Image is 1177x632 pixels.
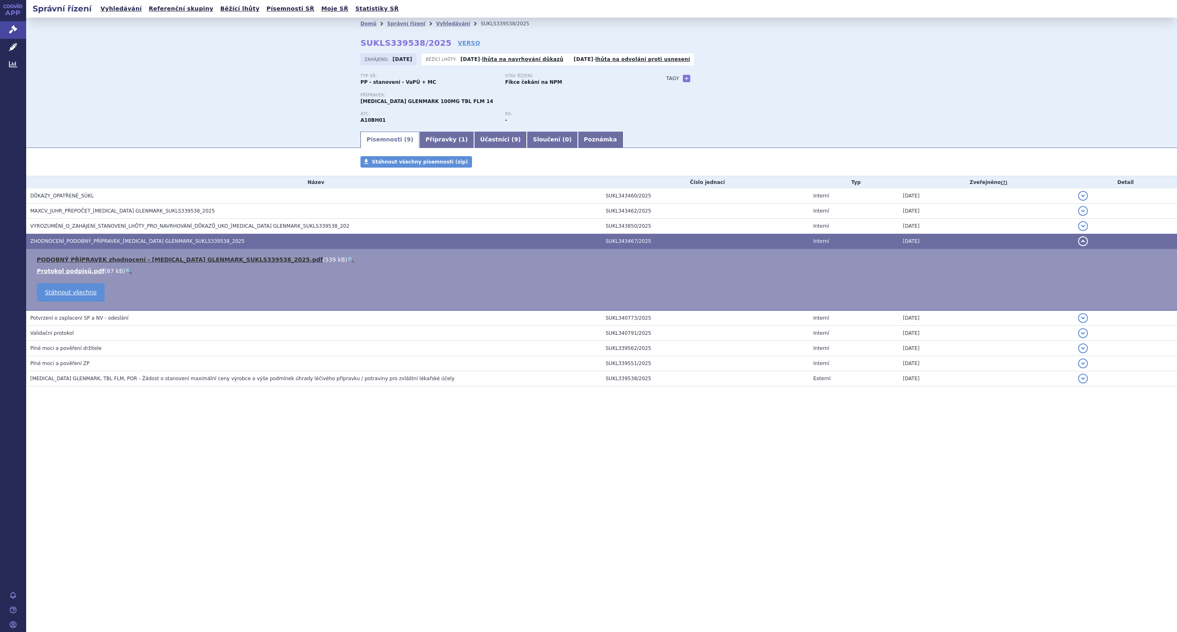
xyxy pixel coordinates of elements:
[26,3,98,14] h2: Správní řízení
[37,255,1169,264] li: ( )
[602,356,809,371] td: SUKL339551/2025
[393,56,412,62] strong: [DATE]
[602,188,809,204] td: SUKL343460/2025
[436,21,470,27] a: Vyhledávání
[30,345,102,351] span: Plné moci a pověření držitele
[505,117,507,123] strong: -
[602,219,809,234] td: SUKL343850/2025
[899,310,1074,326] td: [DATE]
[602,176,809,188] th: Číslo jednací
[1001,180,1007,186] abbr: (?)
[602,234,809,249] td: SUKL343467/2025
[602,204,809,219] td: SUKL343462/2025
[1078,221,1088,231] button: detail
[574,56,690,63] p: -
[30,315,128,321] span: Potvrzení o zaplacení SP a NV - odeslání
[419,132,474,148] a: Přípravky (1)
[899,326,1074,341] td: [DATE]
[107,268,123,274] span: 87 kB
[146,3,216,14] a: Referenční skupiny
[1078,328,1088,338] button: detail
[578,132,623,148] a: Poznámka
[1078,359,1088,368] button: detail
[527,132,577,148] a: Sloučení (0)
[360,99,493,104] span: [MEDICAL_DATA] GLENMARK 100MG TBL FLM 14
[98,3,144,14] a: Vyhledávání
[30,193,94,199] span: DŮKAZY_OPATŘENÉ_SÚKL
[1078,343,1088,353] button: detail
[813,315,829,321] span: Interní
[1074,176,1177,188] th: Detail
[813,345,829,351] span: Interní
[30,361,90,366] span: Plné moci a pověření ZP
[353,3,401,14] a: Statistiky SŘ
[264,3,317,14] a: Písemnosti SŘ
[813,193,829,199] span: Interní
[461,56,480,62] strong: [DATE]
[505,74,642,78] p: Stav řízení:
[360,117,386,123] strong: SITAGLIPTIN
[602,310,809,326] td: SUKL340773/2025
[899,356,1074,371] td: [DATE]
[360,93,650,98] p: Přípravek:
[360,38,452,48] strong: SUKLS339538/2025
[30,223,349,229] span: VYROZUMĚNÍ_O_ZAHÁJENÍ_STANOVENÍ_LHŮTY_PRO_NAVRHOVÁNÍ_DŮKAZŮ_UKO_SITAGLIPTIN GLENMARK_SUKLS339538_202
[474,132,527,148] a: Účastníci (9)
[360,74,497,78] p: Typ SŘ:
[813,238,829,244] span: Interní
[602,326,809,341] td: SUKL340791/2025
[514,136,518,143] span: 9
[37,267,1169,275] li: ( )
[426,56,459,63] span: Běžící lhůty:
[319,3,351,14] a: Moje SŘ
[37,283,105,302] a: Stáhnout všechno
[574,56,593,62] strong: [DATE]
[347,256,354,263] a: 🔍
[899,371,1074,386] td: [DATE]
[360,132,419,148] a: Písemnosti (9)
[813,208,829,214] span: Interní
[325,256,345,263] span: 539 kB
[602,341,809,356] td: SUKL339562/2025
[482,56,564,62] a: lhůta na navrhování důkazů
[372,159,468,165] span: Stáhnout všechny písemnosti (zip)
[1078,313,1088,323] button: detail
[813,361,829,366] span: Interní
[360,112,497,117] p: ATC:
[387,21,425,27] a: Správní řízení
[365,56,390,63] span: Zahájeno:
[30,208,215,214] span: MAXCV_JUHR_PŘEPOČET_SITAGLIPTIN GLENMARK_SUKLS339538_2025
[481,18,540,30] li: SUKLS339538/2025
[899,204,1074,219] td: [DATE]
[30,330,74,336] span: Validační protokol
[899,176,1074,188] th: Zveřejněno
[407,136,411,143] span: 9
[37,256,323,263] a: PODOBNÝ PŘÍPRAVEK zhodnocení - [MEDICAL_DATA] GLENMARK_SUKLS339538_2025.pdf
[30,238,244,244] span: ZHODNOCENÍ_PODOBNÝ_PŘÍPRAVEK_SITAGLIPTIN GLENMARK_SUKLS339538_2025
[1078,206,1088,216] button: detail
[602,371,809,386] td: SUKL339538/2025
[26,176,602,188] th: Název
[899,188,1074,204] td: [DATE]
[360,79,436,85] strong: PP - stanovení - VaPÚ + MC
[899,234,1074,249] td: [DATE]
[458,39,480,47] a: VERSO
[1078,236,1088,246] button: detail
[813,223,829,229] span: Interní
[218,3,262,14] a: Běžící lhůty
[565,136,569,143] span: 0
[360,21,376,27] a: Domů
[360,156,472,168] a: Stáhnout všechny písemnosti (zip)
[125,268,132,274] a: 🔍
[461,136,465,143] span: 1
[505,79,562,85] strong: Fikce čekání na NPM
[666,74,679,83] h3: Tagy
[595,56,690,62] a: lhůta na odvolání proti usnesení
[30,376,454,381] span: SITAGLIPTIN GLENMARK, TBL FLM, POR - Žádost o stanovení maximální ceny výrobce a výše podmínek úh...
[1078,374,1088,383] button: detail
[899,341,1074,356] td: [DATE]
[813,376,830,381] span: Externí
[1078,191,1088,201] button: detail
[683,75,690,82] a: +
[505,112,642,117] p: RS:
